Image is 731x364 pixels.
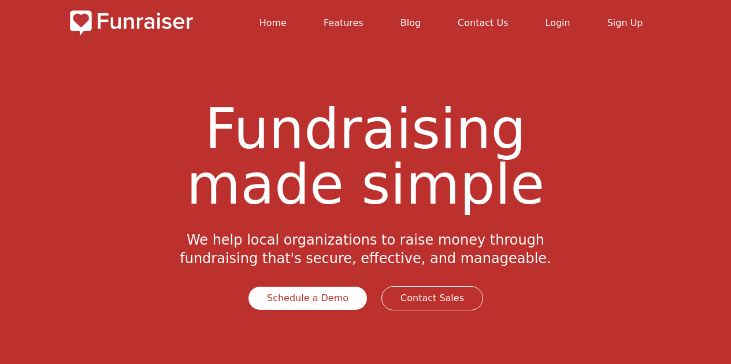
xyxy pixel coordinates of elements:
[381,286,483,310] a: Contact Sales
[70,9,193,37] img: Logo
[545,17,570,28] a: Login
[248,286,368,310] a: Schedule a Demo
[168,231,563,268] p: We help local organizations to raise money through fundraising that's secure, effective, and mana...
[202,9,662,37] nav: main
[607,17,643,28] a: Sign Up
[458,17,508,28] a: Contact Us
[259,17,287,28] a: Home
[324,17,363,28] a: Features
[70,157,662,212] span: made simple
[400,17,421,28] a: Blog
[70,102,662,231] h1: Fundraising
